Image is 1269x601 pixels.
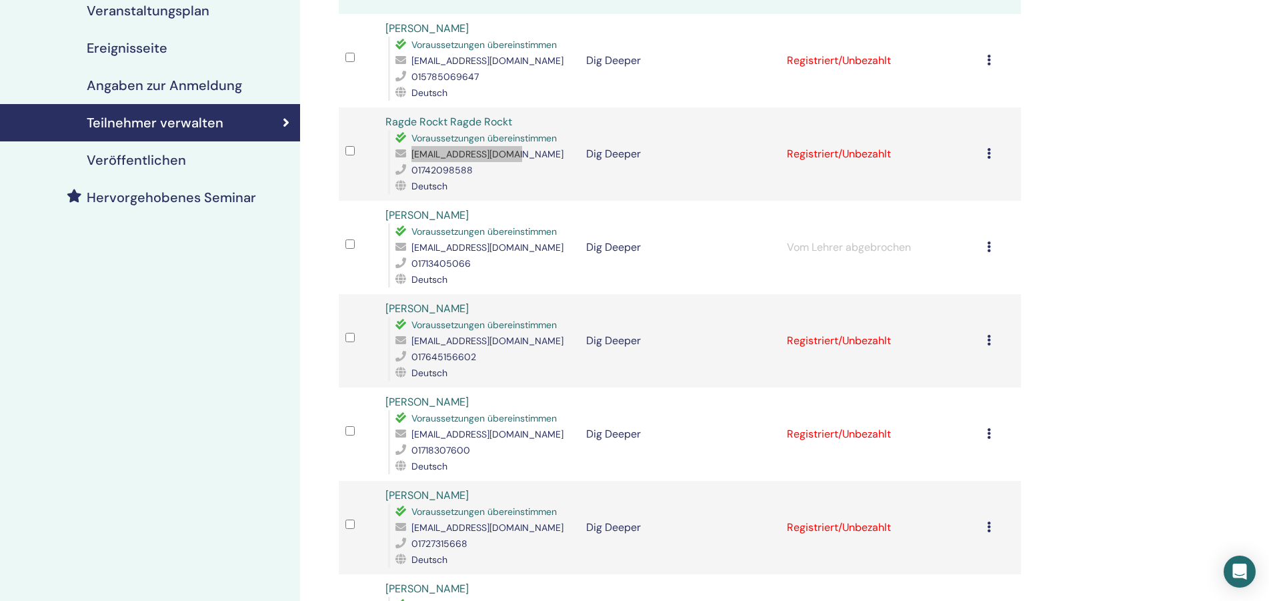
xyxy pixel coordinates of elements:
[87,189,256,205] h4: Hervorgehobenes Seminar
[411,412,557,424] span: Voraussetzungen übereinstimmen
[411,335,563,347] span: [EMAIL_ADDRESS][DOMAIN_NAME]
[411,87,447,99] span: Deutsch
[579,481,780,574] td: Dig Deeper
[385,21,469,35] a: [PERSON_NAME]
[579,294,780,388] td: Dig Deeper
[411,273,447,285] span: Deutsch
[87,77,242,93] h4: Angaben zur Anmeldung
[579,201,780,294] td: Dig Deeper
[87,3,209,19] h4: Veranstaltungsplan
[87,115,223,131] h4: Teilnehmer verwalten
[411,444,470,456] span: 01718307600
[411,39,557,51] span: Voraussetzungen übereinstimmen
[411,71,479,83] span: 015785069647
[385,582,469,596] a: [PERSON_NAME]
[579,388,780,481] td: Dig Deeper
[411,241,563,253] span: [EMAIL_ADDRESS][DOMAIN_NAME]
[411,506,557,518] span: Voraussetzungen übereinstimmen
[385,395,469,409] a: [PERSON_NAME]
[411,257,471,269] span: 01713405066
[411,180,447,192] span: Deutsch
[411,164,473,176] span: 01742098588
[411,538,467,550] span: 01727315668
[385,208,469,222] a: [PERSON_NAME]
[411,522,563,534] span: [EMAIL_ADDRESS][DOMAIN_NAME]
[411,351,476,363] span: 017645156602
[411,225,557,237] span: Voraussetzungen übereinstimmen
[411,367,447,379] span: Deutsch
[579,107,780,201] td: Dig Deeper
[1224,556,1256,588] div: Open Intercom Messenger
[411,428,563,440] span: [EMAIL_ADDRESS][DOMAIN_NAME]
[87,152,186,168] h4: Veröffentlichen
[411,460,447,472] span: Deutsch
[385,488,469,502] a: [PERSON_NAME]
[385,115,512,129] a: Ragde Rockt Ragde Rockt
[385,302,469,316] a: [PERSON_NAME]
[411,132,557,144] span: Voraussetzungen übereinstimmen
[411,55,563,67] span: [EMAIL_ADDRESS][DOMAIN_NAME]
[87,40,167,56] h4: Ereignisseite
[411,319,557,331] span: Voraussetzungen übereinstimmen
[579,14,780,107] td: Dig Deeper
[411,148,563,160] span: [EMAIL_ADDRESS][DOMAIN_NAME]
[411,554,447,566] span: Deutsch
